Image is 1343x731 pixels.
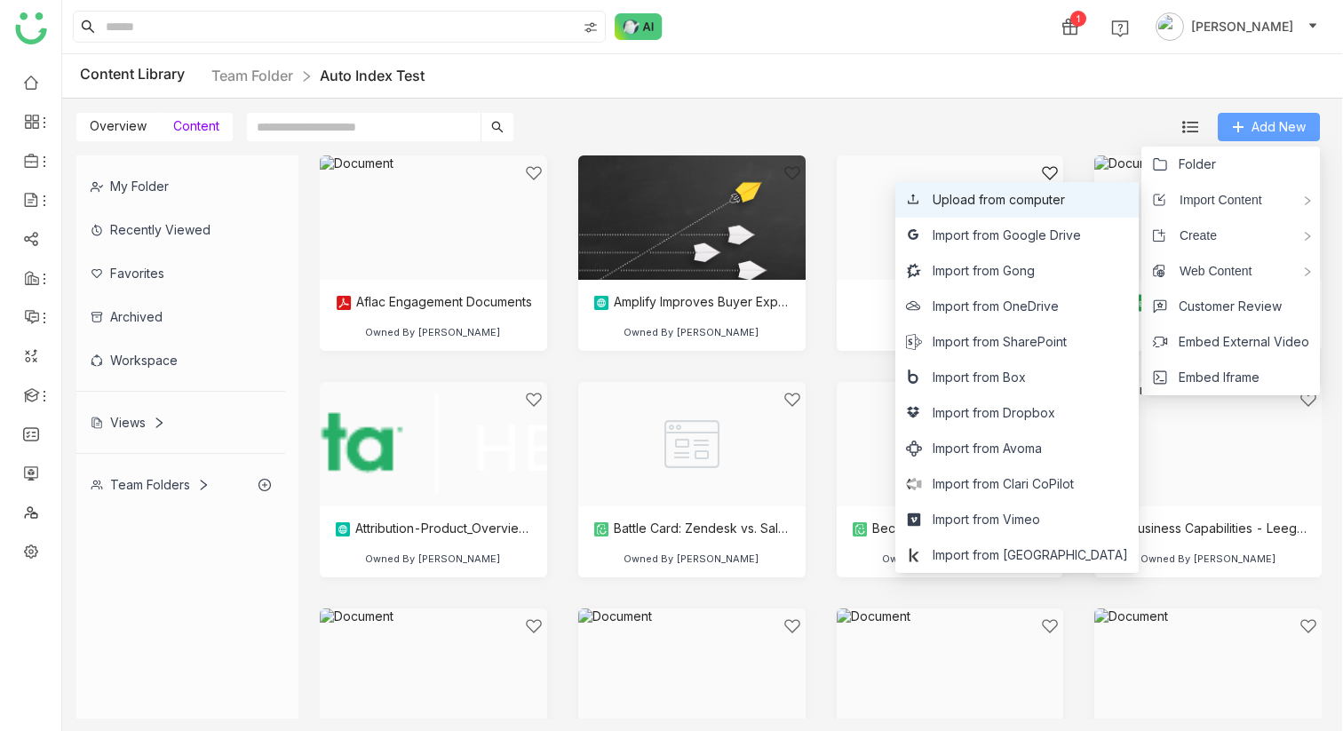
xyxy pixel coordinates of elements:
a: Auto Index Test [320,67,425,84]
img: paper.svg [592,520,610,538]
img: search-type.svg [584,20,598,35]
div: Archived [76,295,285,338]
div: Views [91,415,165,430]
div: Owned By [PERSON_NAME] [365,326,501,338]
div: Recently Viewed [76,208,285,251]
span: [PERSON_NAME] [1191,17,1293,36]
span: Upload from computer [933,190,1065,210]
span: Web Content [1166,261,1252,281]
span: Import from Gong [933,261,1035,281]
img: help.svg [1111,20,1129,37]
button: Import from Google Drive [906,226,1081,245]
div: Because Omnichannel | FE Credit [851,520,1050,538]
button: Import from SharePoint [906,332,1067,352]
button: Import from Gong [906,261,1035,281]
span: Import from Clari CoPilot [933,474,1074,494]
img: paper.svg [851,520,869,538]
div: Owned By [PERSON_NAME] [365,552,501,565]
button: [PERSON_NAME] [1152,12,1322,41]
button: Upload from computer [906,190,1065,210]
span: Overview [90,118,147,133]
div: Business Capabilities - Leegality | Setup Fees [1109,520,1307,538]
span: Import from Avoma [933,439,1042,458]
span: Import from Box [933,368,1026,387]
span: Content [173,118,219,133]
span: Import from Vimeo [933,510,1040,529]
button: Import from Vimeo [906,510,1040,529]
div: Owned By [PERSON_NAME] [882,552,1018,565]
div: Amplify Improves Buyer Experience With BookIt for Forms [592,294,791,312]
div: Team Folders [91,477,210,492]
span: Import Content [1166,190,1262,210]
img: pdf.svg [335,294,353,312]
div: Owned By [PERSON_NAME] [624,552,759,565]
button: Import from Box [906,368,1026,387]
img: Folder [905,173,994,262]
span: Embed Iframe [1179,368,1260,387]
img: Document [1094,382,1322,506]
button: Import from Avoma [906,439,1042,458]
img: list.svg [1182,119,1198,135]
span: Import from SharePoint [933,332,1067,352]
button: Add New [1218,113,1320,141]
button: Import from OneDrive [906,297,1059,316]
img: Paper [837,382,1064,506]
span: Create [1166,226,1217,245]
div: Favorites [76,251,285,295]
button: Import from Clari CoPilot [906,474,1074,494]
button: Customer Review [1152,297,1282,316]
span: Folder [1179,155,1216,174]
div: Owned By [PERSON_NAME] [1140,552,1276,565]
button: Embed Iframe [1152,368,1260,387]
button: Import from [GEOGRAPHIC_DATA] [906,545,1128,565]
button: Import from Dropbox [906,403,1055,423]
img: ask-buddy-normal.svg [615,13,663,40]
span: Embed External Video [1179,332,1309,352]
img: article.svg [334,520,352,538]
img: article.svg [592,294,610,312]
div: My Folder [76,164,285,208]
span: Import from OneDrive [933,297,1059,316]
span: Import from Google Drive [933,226,1081,245]
div: Attribution-Product_Overview test [334,520,533,538]
a: Team Folder [211,67,293,84]
button: Folder [1152,155,1216,174]
div: Aflac Engagement Documents [335,294,532,312]
div: Owned By [PERSON_NAME] [624,326,759,338]
img: avatar [1156,12,1184,41]
span: Import from [GEOGRAPHIC_DATA] [933,545,1128,565]
div: Workspace [76,338,285,382]
div: 1 [1070,11,1086,27]
img: Document [320,155,547,280]
img: Paper [578,382,806,506]
button: Embed External Video [1152,332,1309,352]
span: Add New [1252,117,1306,137]
span: Import from Dropbox [933,403,1055,423]
div: Content Library [80,65,425,87]
div: Battle Card: Zendesk vs. Salesforce [592,520,791,538]
span: Customer Review [1179,297,1282,316]
img: logo [15,12,47,44]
